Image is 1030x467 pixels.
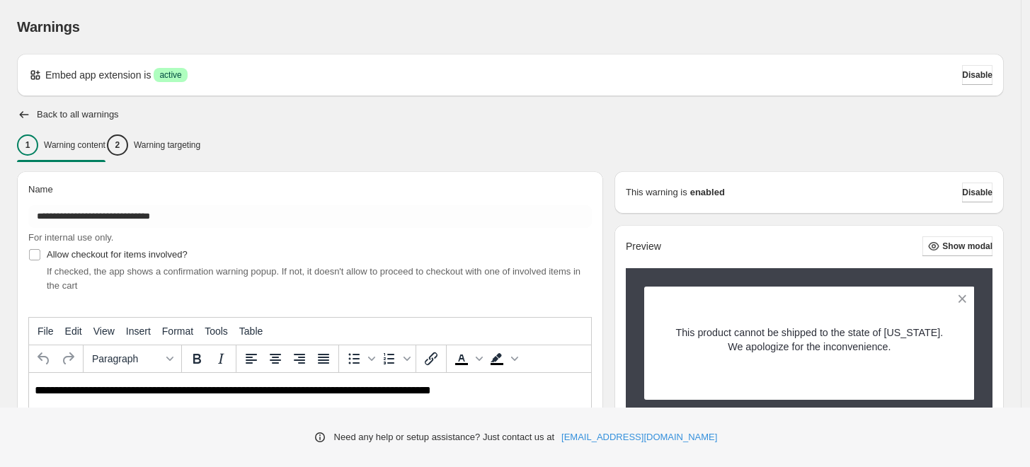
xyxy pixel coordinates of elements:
[107,134,128,156] div: 2
[485,347,520,371] div: Background color
[962,69,992,81] span: Disable
[29,373,591,445] iframe: Rich Text Area
[263,347,287,371] button: Align center
[922,236,992,256] button: Show modal
[450,347,485,371] div: Text color
[159,69,181,81] span: active
[32,347,56,371] button: Undo
[626,241,661,253] h2: Preview
[377,347,413,371] div: Numbered list
[239,325,263,337] span: Table
[107,130,200,160] button: 2Warning targeting
[185,347,209,371] button: Bold
[93,325,115,337] span: View
[209,347,233,371] button: Italic
[44,139,105,151] p: Warning content
[942,241,992,252] span: Show modal
[28,184,53,195] span: Name
[45,68,151,82] p: Embed app extension is
[626,185,687,200] p: This warning is
[65,325,82,337] span: Edit
[342,347,377,371] div: Bullet list
[17,130,105,160] button: 1Warning content
[92,353,161,364] span: Paragraph
[47,266,580,291] span: If checked, the app shows a confirmation warning popup. If not, it doesn't allow to proceed to ch...
[962,183,992,202] button: Disable
[38,325,54,337] span: File
[37,109,119,120] h2: Back to all warnings
[311,347,336,371] button: Justify
[419,347,443,371] button: Insert/edit link
[126,325,151,337] span: Insert
[17,134,38,156] div: 1
[669,325,950,354] p: This product cannot be shipped to the state of [US_STATE]. We apologize for the inconvenience.
[561,430,717,444] a: [EMAIL_ADDRESS][DOMAIN_NAME]
[86,347,178,371] button: Formats
[239,347,263,371] button: Align left
[17,19,80,35] span: Warnings
[690,185,725,200] strong: enabled
[134,139,200,151] p: Warning targeting
[28,232,113,243] span: For internal use only.
[287,347,311,371] button: Align right
[205,325,228,337] span: Tools
[162,325,193,337] span: Format
[56,347,80,371] button: Redo
[47,249,188,260] span: Allow checkout for items involved?
[962,65,992,85] button: Disable
[962,187,992,198] span: Disable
